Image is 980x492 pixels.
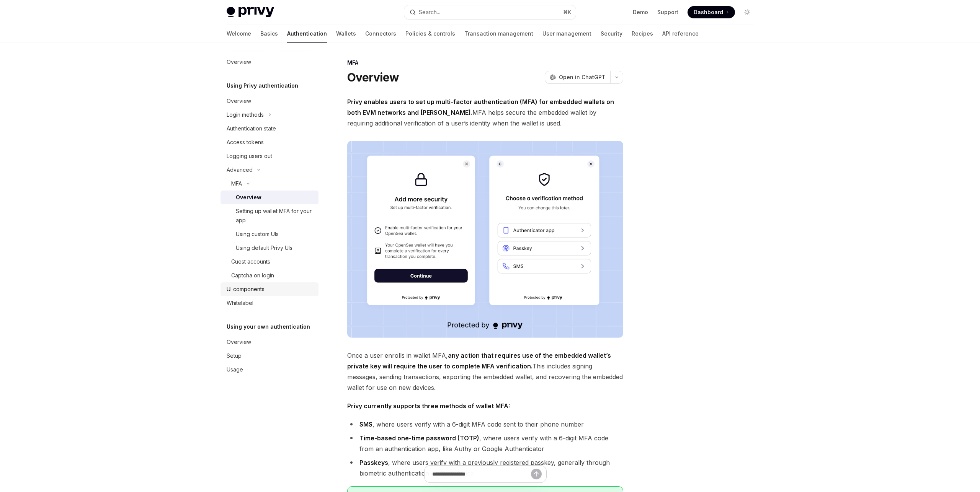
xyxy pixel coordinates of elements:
a: Recipes [632,24,653,43]
a: Overview [220,335,318,349]
img: images/MFA.png [347,141,623,338]
div: Using custom UIs [236,230,279,239]
div: Whitelabel [227,298,253,308]
strong: Time-based one-time password (TOTP) [359,434,479,442]
a: Usage [220,363,318,376]
button: Send message [531,469,542,479]
div: Captcha on login [231,271,274,280]
span: Dashboard [694,8,723,16]
a: Captcha on login [220,269,318,282]
div: Setting up wallet MFA for your app [236,207,314,225]
strong: Privy currently supports three methods of wallet MFA: [347,402,510,410]
a: Demo [633,8,648,16]
a: Welcome [227,24,251,43]
a: Setup [220,349,318,363]
div: UI components [227,285,265,294]
a: Authentication state [220,122,318,135]
span: ⌘ K [563,9,571,15]
div: Search... [419,8,440,17]
h5: Using your own authentication [227,322,310,331]
div: Usage [227,365,243,374]
div: Guest accounts [231,257,270,266]
strong: any action that requires use of the embedded wallet’s private key will require the user to comple... [347,352,611,370]
li: , where users verify with a previously registered passkey, generally through biometric authentica... [347,457,623,479]
a: API reference [662,24,699,43]
a: Setting up wallet MFA for your app [220,204,318,227]
button: Open in ChatGPT [545,71,610,84]
div: Overview [236,193,261,202]
a: Using custom UIs [220,227,318,241]
a: Overview [220,94,318,108]
span: MFA helps secure the embedded wallet by requiring additional verification of a user’s identity wh... [347,96,623,129]
button: Search...⌘K [404,5,576,19]
img: light logo [227,7,274,18]
div: Login methods [227,110,264,119]
a: Policies & controls [405,24,455,43]
div: Using default Privy UIs [236,243,292,253]
a: Authentication [287,24,327,43]
li: , where users verify with a 6-digit MFA code from an authentication app, like Authy or Google Aut... [347,433,623,454]
button: Toggle dark mode [741,6,753,18]
a: Using default Privy UIs [220,241,318,255]
div: Overview [227,337,251,347]
div: MFA [347,59,623,67]
li: , where users verify with a 6-digit MFA code sent to their phone number [347,419,623,430]
a: Connectors [365,24,396,43]
h5: Using Privy authentication [227,81,298,90]
div: Logging users out [227,152,272,161]
a: Logging users out [220,149,318,163]
span: Once a user enrolls in wallet MFA, This includes signing messages, sending transactions, exportin... [347,350,623,393]
a: UI components [220,282,318,296]
strong: Privy enables users to set up multi-factor authentication (MFA) for embedded wallets on both EVM ... [347,98,614,116]
a: Overview [220,55,318,69]
div: Overview [227,96,251,106]
div: MFA [231,179,242,188]
a: Whitelabel [220,296,318,310]
span: Open in ChatGPT [559,73,606,81]
h1: Overview [347,70,399,84]
a: Security [601,24,622,43]
a: Dashboard [688,6,735,18]
div: Access tokens [227,138,264,147]
div: Setup [227,351,242,360]
div: Advanced [227,165,253,174]
a: User management [542,24,591,43]
a: Overview [220,191,318,204]
div: Overview [227,57,251,67]
strong: SMS [359,420,372,428]
a: Basics [260,24,278,43]
strong: Passkeys [359,459,388,466]
div: Authentication state [227,124,276,133]
a: Support [657,8,678,16]
a: Transaction management [464,24,533,43]
a: Access tokens [220,135,318,149]
a: Guest accounts [220,255,318,269]
a: Wallets [336,24,356,43]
